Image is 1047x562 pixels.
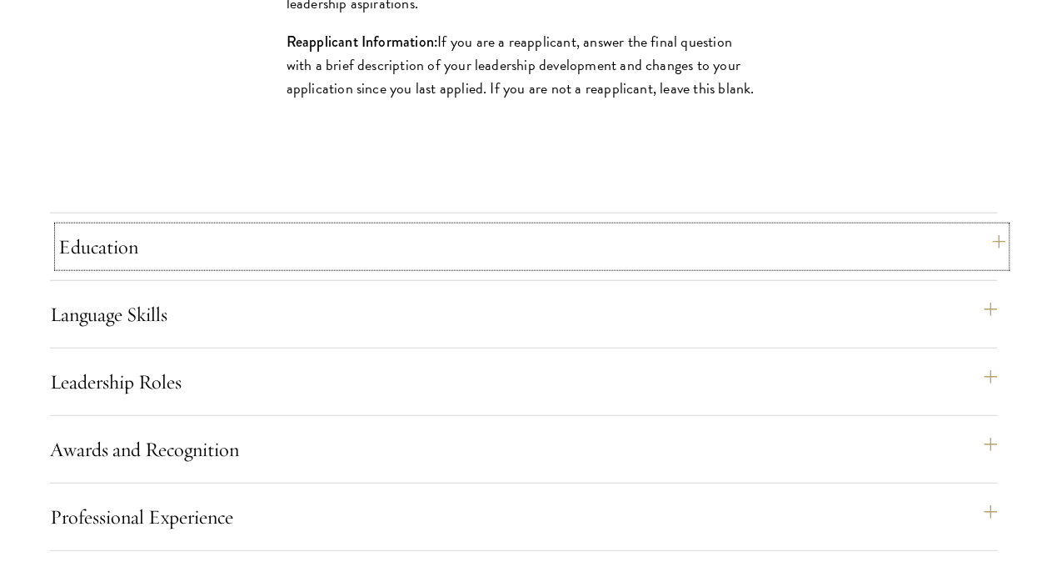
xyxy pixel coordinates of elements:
p: If you are a reapplicant, answer the final question with a brief description of your leadership d... [287,30,761,100]
button: Education [58,227,1005,267]
button: Language Skills [50,294,997,334]
button: Leadership Roles [50,362,997,402]
button: Awards and Recognition [50,429,997,469]
button: Professional Experience [50,497,997,537]
strong: Reapplicant Information: [287,31,438,53]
